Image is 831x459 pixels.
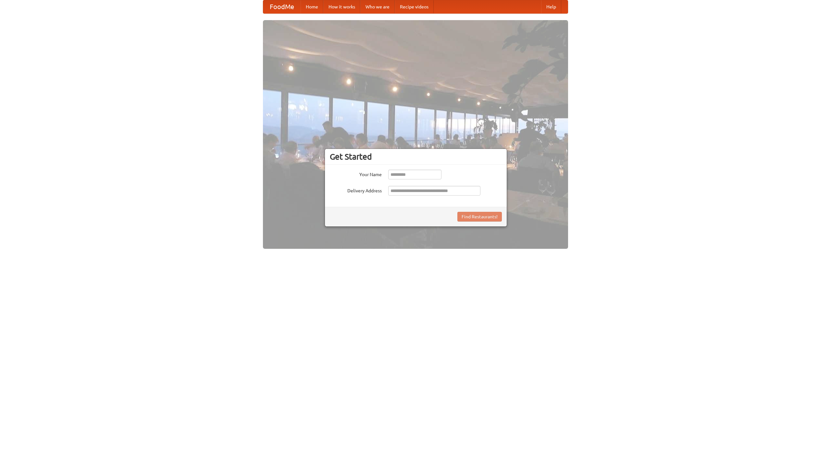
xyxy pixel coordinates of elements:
a: Help [541,0,561,13]
a: FoodMe [263,0,301,13]
a: Home [301,0,323,13]
a: Recipe videos [395,0,434,13]
label: Delivery Address [330,186,382,194]
a: How it works [323,0,360,13]
label: Your Name [330,170,382,178]
a: Who we are [360,0,395,13]
h3: Get Started [330,152,502,162]
button: Find Restaurants! [457,212,502,222]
